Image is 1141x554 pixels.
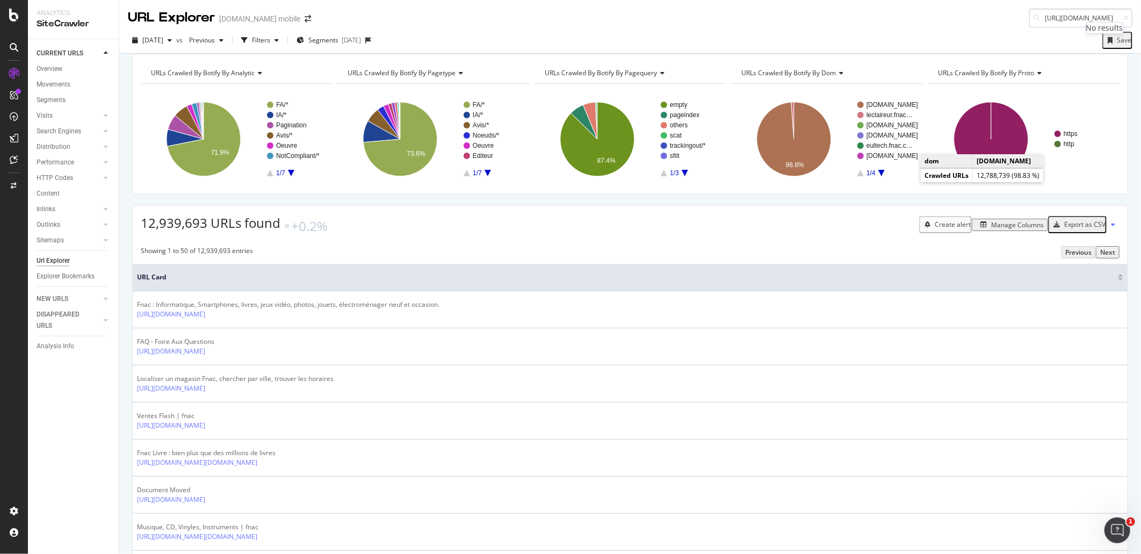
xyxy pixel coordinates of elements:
text: pageindex [670,111,699,119]
span: 1 [1126,517,1135,526]
div: Save [1117,35,1131,45]
a: DISAPPEARED URLS [37,309,100,332]
text: Oeuvre [473,142,494,149]
div: Movements [37,79,70,90]
span: vs [176,35,185,45]
a: [URL][DOMAIN_NAME] [137,421,205,430]
a: [URL][DOMAIN_NAME][DOMAIN_NAME] [137,532,257,542]
button: Manage Columns [972,219,1048,231]
text: Pagination [276,121,307,129]
text: 1/4 [866,169,876,177]
button: Export as CSV [1048,216,1107,233]
div: FAQ - Foire Aux Questions [137,337,249,347]
a: [URL][DOMAIN_NAME][DOMAIN_NAME] [137,458,257,467]
div: [DATE] [342,35,361,45]
a: Content [37,188,111,199]
div: Musique, CD, Vinyles, Instruments | fnac [137,522,301,532]
text: leclaireur.fnac… [866,111,913,119]
span: Segments [308,35,338,45]
text: trackingout/* [670,142,706,149]
div: Analytics [37,9,110,18]
button: Previous [185,32,228,49]
a: Inlinks [37,204,100,215]
span: URLs Crawled By Botify By proto [938,68,1035,77]
div: Ventes Flash | fnac [137,411,249,421]
div: Localiser un magasin Fnac, chercher par ville, trouver les horaires [137,374,334,384]
a: Overview [37,63,111,75]
h4: URLs Crawled By Botify By proto [936,64,1110,82]
text: https [1064,130,1078,138]
h4: URLs Crawled By Botify By pagetype [345,64,519,82]
td: Crawled URLs [921,169,973,183]
div: +0.2% [291,217,328,235]
img: Equal [285,225,289,228]
button: Next [1096,246,1120,258]
text: 71.9% [211,149,229,156]
div: URL Explorer [128,9,215,27]
span: URLs Crawled By Botify By pagetype [348,68,456,77]
a: Explorer Bookmarks [37,271,111,282]
text: 1/7 [473,169,482,177]
div: Inlinks [37,204,55,215]
button: Create alert [919,216,972,233]
a: Sitemaps [37,235,100,246]
div: Filters [252,35,270,45]
div: A chart. [928,92,1120,186]
text: Editeur [473,152,493,160]
a: [URL][DOMAIN_NAME] [137,495,205,505]
div: Performance [37,157,74,168]
div: Showing 1 to 50 of 12,939,693 entries [141,246,253,258]
span: 2025 Jun. 1st [142,35,163,45]
div: arrow-right-arrow-left [305,15,311,23]
a: HTTP Codes [37,172,100,184]
span: URL Card [137,272,1115,282]
svg: A chart. [535,92,726,186]
a: Analysis Info [37,341,111,352]
div: Previous [1065,248,1092,257]
h4: URLs Crawled By Botify By analytic [149,64,322,82]
span: URLs Crawled By Botify By analytic [151,68,255,77]
svg: A chart. [731,92,922,186]
a: [URL][DOMAIN_NAME] [137,310,205,319]
td: [DOMAIN_NAME] [973,154,1044,168]
div: Search Engines [37,126,81,137]
a: [URL][DOMAIN_NAME] [137,347,205,356]
text: eultech.fnac.c… [866,142,913,149]
button: Segments[DATE] [292,32,365,49]
div: [DOMAIN_NAME] mobile [219,13,300,24]
text: http [1064,140,1074,148]
div: Outlinks [37,219,60,231]
text: empty [670,101,688,109]
div: Fnac : Informatique, Smartphones, livres, jeux vidéo, photos, jouets, électroménager neuf et occa... [137,300,439,310]
text: [DOMAIN_NAME] [866,101,918,109]
div: SiteCrawler [37,18,110,30]
text: Oeuvre [276,142,298,149]
div: NEW URLS [37,293,68,305]
button: [DATE] [128,32,176,49]
text: [DOMAIN_NAME] [866,121,918,129]
a: Movements [37,79,111,90]
button: Save [1102,32,1132,49]
button: Previous [1061,246,1096,258]
div: Document Moved [137,485,249,495]
div: Export as CSV [1064,220,1106,229]
td: 12,788,739 (98.83 %) [973,169,1044,183]
div: Sitemaps [37,235,64,246]
a: Segments [37,95,111,106]
text: sfilt [670,152,680,160]
text: scat [670,132,682,139]
text: 1/3 [670,169,679,177]
text: others [670,121,688,129]
span: Previous [185,35,215,45]
div: Url Explorer [37,255,70,267]
text: [DOMAIN_NAME] [866,132,918,139]
a: NEW URLS [37,293,100,305]
div: A chart. [141,92,332,186]
a: Outlinks [37,219,100,231]
div: Overview [37,63,62,75]
text: [DOMAIN_NAME] [866,152,918,160]
a: Performance [37,157,100,168]
div: CURRENT URLS [37,48,83,59]
div: Explorer Bookmarks [37,271,95,282]
div: Visits [37,110,53,121]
